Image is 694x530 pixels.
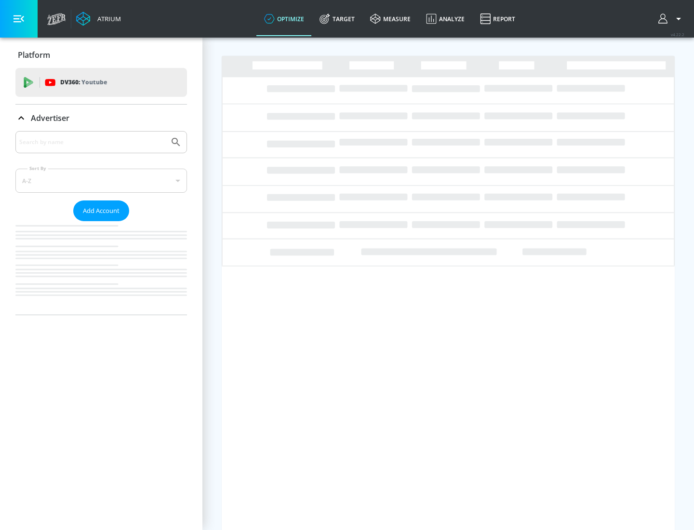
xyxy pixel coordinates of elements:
span: Add Account [83,205,120,216]
span: v 4.22.2 [671,32,684,37]
input: Search by name [19,136,165,148]
a: Target [312,1,362,36]
a: measure [362,1,418,36]
button: Add Account [73,200,129,221]
nav: list of Advertiser [15,221,187,315]
p: Youtube [81,77,107,87]
div: DV360: Youtube [15,68,187,97]
div: Atrium [93,14,121,23]
div: A-Z [15,169,187,193]
div: Platform [15,41,187,68]
p: Advertiser [31,113,69,123]
div: Advertiser [15,131,187,315]
a: Analyze [418,1,472,36]
label: Sort By [27,165,48,172]
p: DV360: [60,77,107,88]
p: Platform [18,50,50,60]
a: optimize [256,1,312,36]
a: Report [472,1,523,36]
a: Atrium [76,12,121,26]
div: Advertiser [15,105,187,132]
